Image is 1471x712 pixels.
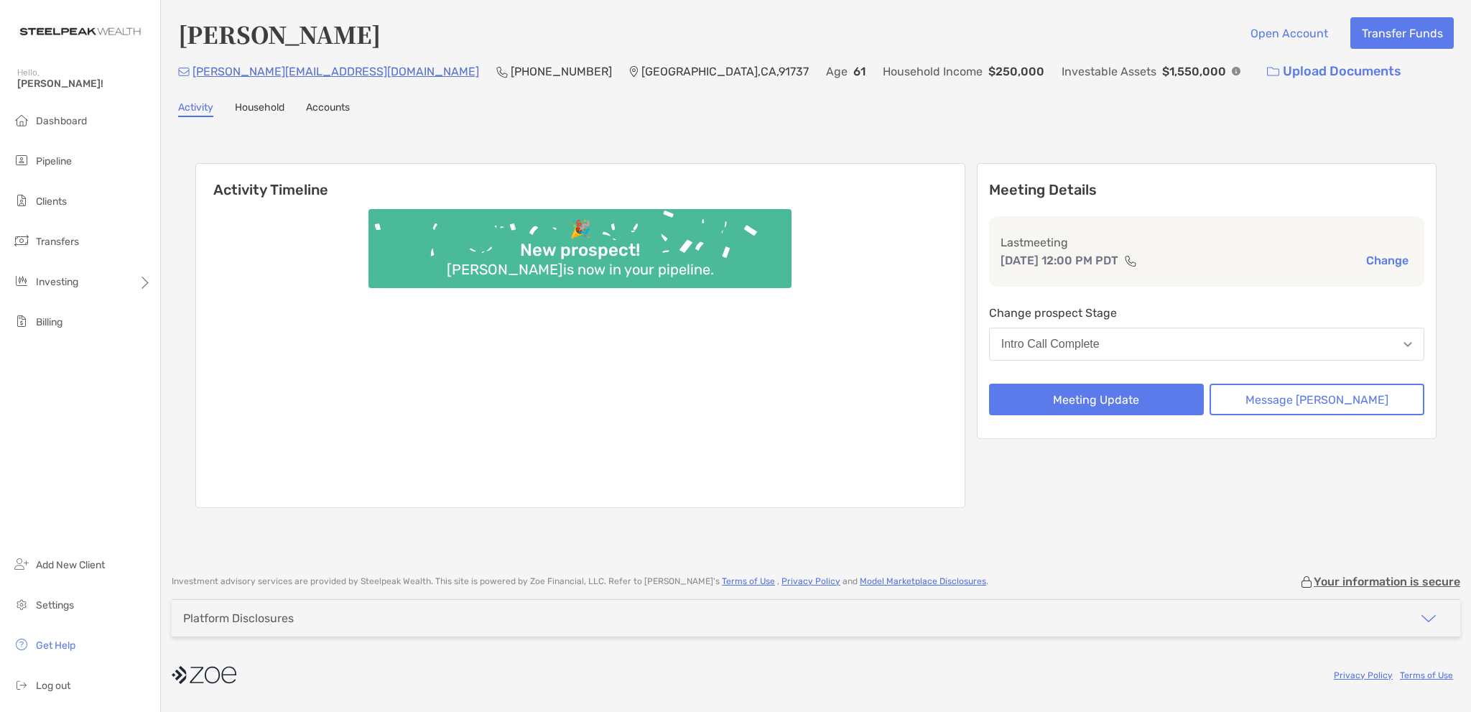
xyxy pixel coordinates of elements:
[781,576,840,586] a: Privacy Policy
[1400,670,1453,680] a: Terms of Use
[13,272,30,290] img: investing icon
[860,576,986,586] a: Model Marketplace Disclosures
[1232,67,1240,75] img: Info Icon
[496,66,508,78] img: Phone Icon
[36,316,62,328] span: Billing
[13,676,30,693] img: logout icon
[36,236,79,248] span: Transfers
[1001,338,1100,351] div: Intro Call Complete
[1334,670,1393,680] a: Privacy Policy
[36,155,72,167] span: Pipeline
[1420,610,1437,627] img: icon arrow
[13,192,30,209] img: clients icon
[172,576,988,587] p: Investment advisory services are provided by Steelpeak Wealth . This site is powered by Zoe Finan...
[629,66,639,78] img: Location Icon
[13,152,30,169] img: pipeline icon
[306,101,350,117] a: Accounts
[641,63,809,80] p: [GEOGRAPHIC_DATA] , CA , 91737
[13,232,30,249] img: transfers icon
[36,599,74,611] span: Settings
[826,63,848,80] p: Age
[511,63,612,80] p: [PHONE_NUMBER]
[1124,255,1137,267] img: communication type
[36,115,87,127] span: Dashboard
[853,63,866,80] p: 61
[1001,234,1413,251] p: Last meeting
[178,68,190,76] img: Email Icon
[1403,342,1412,347] img: Open dropdown arrow
[178,17,381,50] h4: [PERSON_NAME]
[178,101,213,117] a: Activity
[989,328,1424,361] button: Intro Call Complete
[36,276,78,288] span: Investing
[989,304,1424,322] p: Change prospect Stage
[1062,63,1156,80] p: Investable Assets
[183,611,294,625] div: Platform Disclosures
[1258,56,1411,87] a: Upload Documents
[17,6,143,57] img: Zoe Logo
[564,219,597,240] div: 🎉
[1210,384,1424,415] button: Message [PERSON_NAME]
[36,639,75,652] span: Get Help
[1001,251,1118,269] p: [DATE] 12:00 PM PDT
[441,261,720,278] div: [PERSON_NAME] is now in your pipeline.
[13,555,30,573] img: add_new_client icon
[722,576,775,586] a: Terms of Use
[36,195,67,208] span: Clients
[1267,67,1279,77] img: button icon
[192,63,479,80] p: [PERSON_NAME][EMAIL_ADDRESS][DOMAIN_NAME]
[235,101,284,117] a: Household
[514,240,646,261] div: New prospect!
[989,181,1424,199] p: Meeting Details
[883,63,983,80] p: Household Income
[989,384,1204,415] button: Meeting Update
[988,63,1044,80] p: $250,000
[1162,63,1226,80] p: $1,550,000
[36,559,105,571] span: Add New Client
[1239,17,1339,49] button: Open Account
[13,596,30,613] img: settings icon
[13,313,30,330] img: billing icon
[1350,17,1454,49] button: Transfer Funds
[196,164,965,198] h6: Activity Timeline
[1362,253,1413,268] button: Change
[1314,575,1460,588] p: Your information is secure
[13,636,30,653] img: get-help icon
[13,111,30,129] img: dashboard icon
[36,680,70,692] span: Log out
[17,78,152,90] span: [PERSON_NAME]!
[172,659,236,691] img: company logo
